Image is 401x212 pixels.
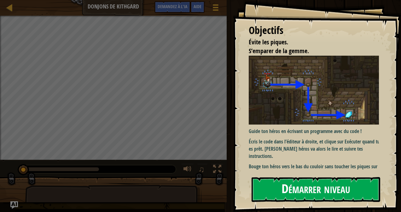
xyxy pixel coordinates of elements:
p: Écris le code dans l’éditeur à droite, et clique sur Exécuter quand tu es prêt. [PERSON_NAME] hér... [249,138,384,160]
button: Demandez à l’IA [154,1,190,13]
span: Aide [194,3,201,9]
button: Démarrer niveau [252,177,380,202]
button: Demandez à l’IA [10,201,18,209]
span: Demandez à l’IA [158,3,187,9]
button: Basculer en plein écran [211,164,224,176]
img: Le donjon de kithgard [249,56,384,125]
button: ♫ [197,164,208,176]
span: Évite les piques. [249,38,288,46]
p: Bouge ton héros vers le bas du couloir sans toucher les piques sur les murs. [249,163,384,177]
p: Guide ton héros en écrivant un programme avec du code ! [249,128,384,135]
span: S’emparer de la gemme. [249,47,309,55]
div: Objectifs [249,23,379,38]
li: S'emparer de la gemme. [241,47,377,56]
span: ♫ [198,165,205,174]
button: Ajuster le volume [181,164,194,176]
button: Afficher le menu [208,1,224,16]
li: Évite les piques. [241,38,377,47]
